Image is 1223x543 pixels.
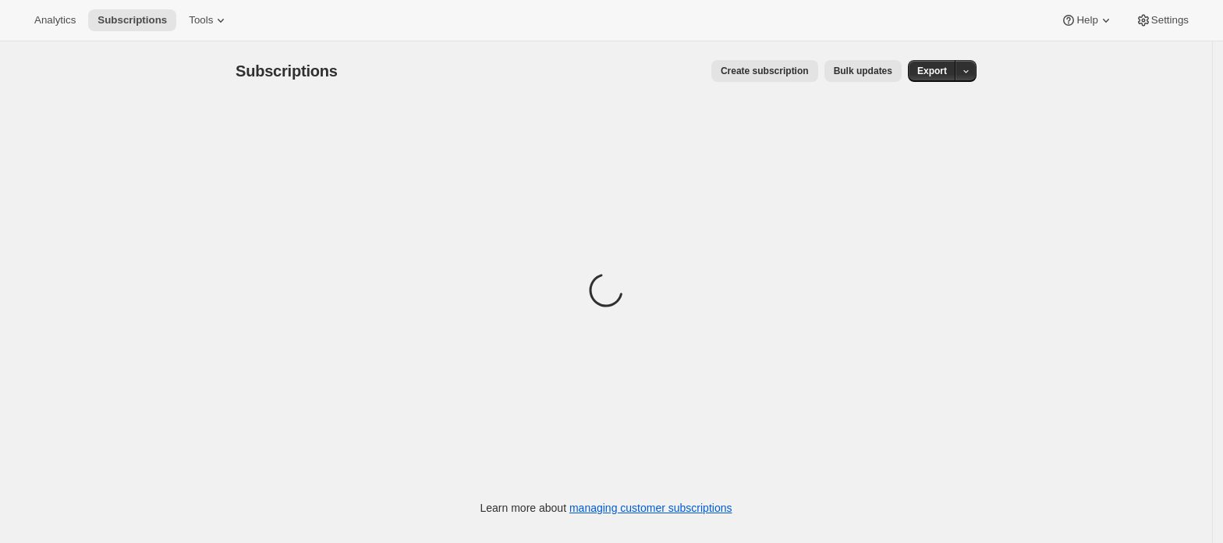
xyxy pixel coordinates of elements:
[1051,9,1122,31] button: Help
[908,60,956,82] button: Export
[1076,14,1097,27] span: Help
[1126,9,1198,31] button: Settings
[917,65,947,77] span: Export
[189,14,213,27] span: Tools
[179,9,238,31] button: Tools
[88,9,176,31] button: Subscriptions
[569,502,732,514] a: managing customer subscriptions
[34,14,76,27] span: Analytics
[1151,14,1189,27] span: Settings
[834,65,892,77] span: Bulk updates
[25,9,85,31] button: Analytics
[711,60,818,82] button: Create subscription
[480,500,732,516] p: Learn more about
[97,14,167,27] span: Subscriptions
[236,62,338,80] span: Subscriptions
[824,60,902,82] button: Bulk updates
[721,65,809,77] span: Create subscription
